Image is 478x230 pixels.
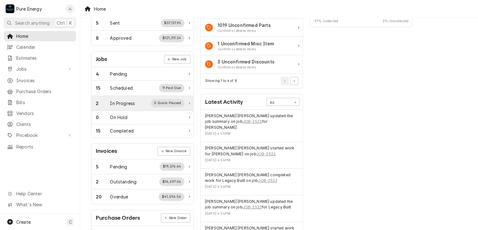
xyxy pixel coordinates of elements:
a: New Invoice [157,147,190,156]
a: Bills [4,97,76,107]
span: C [69,219,72,225]
span: Estimates [16,55,73,61]
div: Card Title [96,214,140,222]
div: Action Item Suggestion [218,65,275,70]
div: Card: Jobs [91,51,194,138]
a: Work Status [91,16,193,31]
a: Action Item [201,37,303,55]
div: Card Title [96,147,117,155]
span: Create [16,219,31,225]
div: Work Status Supplemental Data [160,162,185,171]
span: Bills [16,99,73,106]
div: Action Item Title [218,40,274,47]
div: Work Status Title [110,35,131,41]
span: Search anything [15,20,49,26]
div: Work Status Count [96,178,110,185]
span: Invoices [16,77,73,84]
a: Work Status [91,189,193,204]
div: Card Header [201,94,303,110]
button: Go to Previous Page [281,77,289,85]
a: Work Status [91,81,193,96]
div: Work Status Title [110,127,134,134]
a: Action Item [201,55,303,74]
div: Current Page Details [205,78,237,83]
div: Action Item Suggestion [218,47,274,52]
a: New Job [164,55,190,64]
div: Work Status Supplemental Data [159,84,184,92]
div: P [6,4,14,13]
div: Work Status Title [110,85,133,91]
div: Card Header [91,143,193,159]
a: Invoices [4,75,76,86]
a: Go to Pricebook [4,130,76,140]
a: JOB-2523 [256,151,276,157]
span: Ctrl [57,20,65,26]
div: Action Item Title [218,22,271,28]
div: Card Header [91,210,193,226]
div: Work Status Count [96,163,110,170]
span: Calendar [16,44,73,50]
div: Card Header [91,52,193,67]
div: Work Status Count [96,85,110,91]
div: Work Status Title [110,100,135,107]
a: Purchase Orders [4,86,76,97]
a: Vendors [4,108,76,118]
div: Event [201,110,303,142]
div: Work Status Title [110,163,127,170]
a: Work Status [91,96,193,111]
div: Card Link Button [161,213,190,222]
span: Reports [16,143,73,150]
div: Event Timestamp [205,184,298,189]
a: Work Status [91,67,193,81]
div: Card Footer: Pagination [201,74,303,88]
div: Work Status Title [110,71,127,77]
a: Work Status [91,174,193,189]
span: Clients [16,121,73,127]
div: Work Status Supplemental Data [161,19,185,27]
div: Event Details [205,199,298,218]
a: Home [4,31,76,41]
div: Event Details [205,145,298,165]
a: JOB-2522 [258,178,277,183]
div: Card Title [96,55,107,63]
span: 97 % Collected [314,19,344,24]
div: Work Status Count [96,114,110,121]
div: Work Status Title [110,178,137,185]
div: Work Status Count [96,127,110,134]
button: Search anythingCtrlK [4,17,76,28]
div: Card Link Button [157,147,190,156]
div: Event [201,169,303,195]
div: Event [201,142,303,169]
div: Work Status Supplemental Data [151,99,184,107]
a: New Order [161,213,190,222]
button: Go to Next Page [290,77,298,85]
a: Action Item [201,18,303,37]
a: Go to Jobs [4,64,76,74]
div: Work Status Title [110,20,120,26]
div: JL [66,4,75,13]
div: Event String [205,199,298,210]
div: Event String [205,145,298,157]
div: Action Item Suggestion [218,28,271,33]
a: Work Status [91,111,193,124]
span: Pricebook [16,132,64,138]
div: Event Timestamp [205,211,298,216]
a: Work Status [91,31,193,45]
div: Pure Energy [16,6,42,12]
span: Jobs [16,66,64,72]
div: James Linnenkamp's Avatar [66,4,75,13]
div: Action Item Title [218,58,275,65]
div: Event [201,195,303,222]
a: Work Status [91,124,193,137]
div: Work Status Supplemental Data [159,193,185,201]
div: Card Data [91,67,193,137]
